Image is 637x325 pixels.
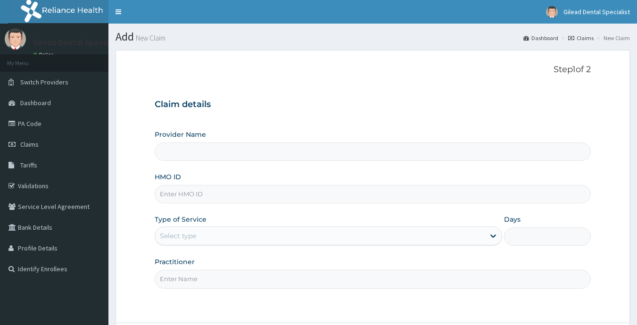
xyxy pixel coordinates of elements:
label: HMO ID [155,172,181,182]
img: User Image [546,6,558,18]
h1: Add [116,31,630,43]
p: Step 1 of 2 [155,65,591,75]
span: Claims [20,140,39,149]
small: New Claim [134,34,165,42]
label: Practitioner [155,257,195,267]
span: Switch Providers [20,78,68,86]
label: Days [504,215,521,224]
span: Dashboard [20,99,51,107]
div: Select type [160,231,196,241]
input: Enter Name [155,270,591,288]
li: New Claim [595,34,630,42]
a: Online [33,51,56,58]
img: User Image [5,28,26,50]
h3: Claim details [155,100,591,110]
label: Type of Service [155,215,207,224]
a: Claims [568,34,594,42]
span: Gilead Dental Specialist [563,8,630,16]
span: Tariffs [20,161,37,169]
p: Gilead Dental Specialist [33,38,121,47]
input: Enter HMO ID [155,185,591,203]
label: Provider Name [155,130,206,139]
a: Dashboard [523,34,558,42]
